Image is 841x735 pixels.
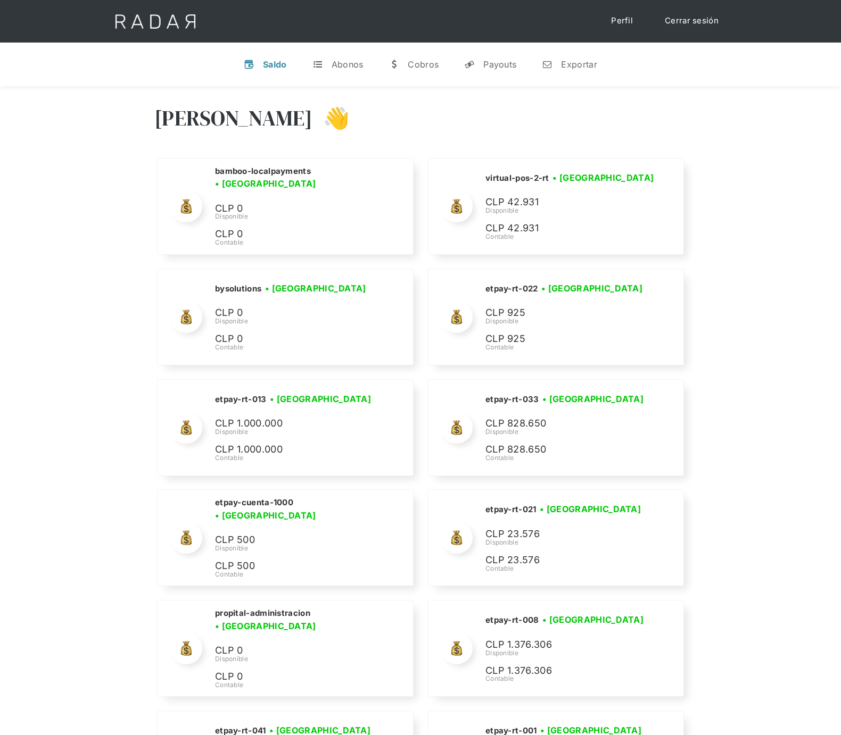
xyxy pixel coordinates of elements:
h3: • [GEOGRAPHIC_DATA] [215,177,316,190]
div: Exportar [561,59,597,70]
div: Disponible [215,212,400,221]
h2: virtual-pos-2-rt [485,173,549,183]
h2: bamboo-localpayments [215,166,311,177]
h2: bysolutions [215,283,261,294]
h2: etpay-rt-013 [215,394,267,405]
h3: • [GEOGRAPHIC_DATA] [270,392,371,405]
div: Disponible [215,427,375,437]
p: CLP 1.376.306 [485,663,645,679]
h3: [PERSON_NAME] [154,105,312,131]
p: CLP 0 [215,201,375,216]
h3: • [GEOGRAPHIC_DATA] [215,620,316,632]
p: CLP 0 [215,227,375,242]
div: Cobros [408,59,439,70]
div: Contable [485,674,647,683]
p: CLP 0 [215,669,375,684]
a: Perfil [600,11,644,31]
p: CLP 0 [215,331,375,347]
div: Contable [215,453,375,463]
a: Cerrar sesión [654,11,729,31]
div: Contable [485,232,657,241]
div: y [464,59,475,70]
div: Contable [215,343,375,352]
div: Disponible [485,427,647,437]
div: Contable [485,564,645,573]
h3: • [GEOGRAPHIC_DATA] [542,613,644,626]
p: CLP 1.000.000 [215,416,375,431]
div: Disponible [215,654,400,664]
h2: etpay-rt-008 [485,615,539,625]
div: Contable [215,238,400,247]
h3: • [GEOGRAPHIC_DATA] [542,392,644,405]
h2: etpay-cuenta-1000 [215,497,293,508]
div: Payouts [483,59,516,70]
div: w [389,59,399,70]
p: CLP 500 [215,558,375,574]
div: n [542,59,553,70]
p: CLP 23.576 [485,527,645,542]
div: Disponible [215,544,400,553]
h3: • [GEOGRAPHIC_DATA] [540,503,641,515]
h2: propital-administracion [215,608,310,619]
p: CLP 42.931 [485,221,645,236]
h3: • [GEOGRAPHIC_DATA] [215,509,316,522]
p: CLP 500 [215,532,375,548]
h3: • [GEOGRAPHIC_DATA] [553,171,654,184]
p: CLP 0 [215,305,375,321]
div: Contable [215,680,400,690]
p: CLP 0 [215,643,375,658]
div: Disponible [485,538,645,547]
p: CLP 1.000.000 [215,442,375,457]
div: t [312,59,323,70]
div: Saldo [263,59,287,70]
h2: etpay-rt-033 [485,394,539,405]
div: Disponible [485,206,657,215]
div: Disponible [485,316,646,326]
p: CLP 1.376.306 [485,637,645,653]
h2: etpay-rt-022 [485,283,538,294]
h3: 👋 [312,105,350,131]
div: Contable [485,453,647,463]
div: Contable [485,343,646,352]
div: Abonos [332,59,364,70]
p: CLP 925 [485,331,645,347]
p: CLP 23.576 [485,553,645,568]
p: CLP 828.650 [485,442,645,457]
div: Disponible [215,316,375,326]
div: Contable [215,570,400,579]
p: CLP 925 [485,305,645,321]
h2: etpay-rt-021 [485,504,537,515]
p: CLP 828.650 [485,416,645,431]
h3: • [GEOGRAPHIC_DATA] [541,282,642,295]
div: v [244,59,254,70]
h3: • [GEOGRAPHIC_DATA] [265,282,366,295]
div: Disponible [485,648,647,658]
p: CLP 42.931 [485,195,645,210]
